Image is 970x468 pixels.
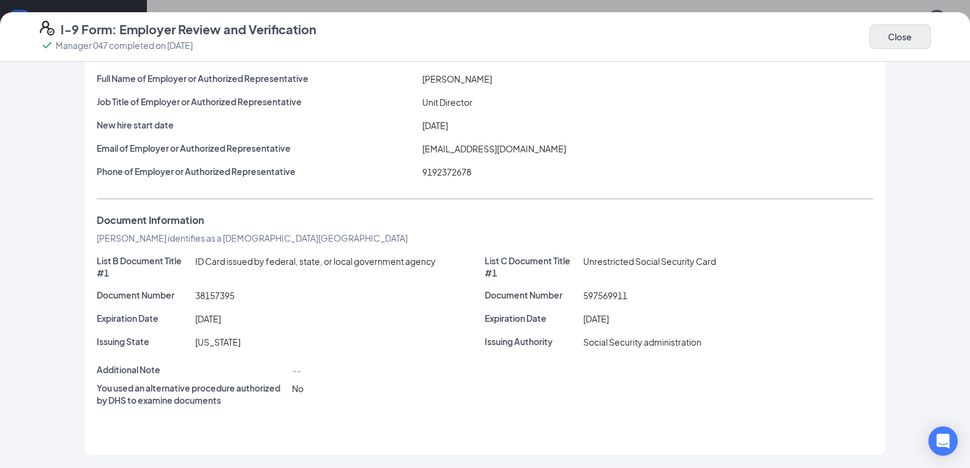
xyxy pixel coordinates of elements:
span: [EMAIL_ADDRESS][DOMAIN_NAME] [422,143,566,154]
span: Document Information [97,214,204,226]
span: [DATE] [195,313,221,324]
p: Full Name of Employer or Authorized Representative [97,72,417,84]
span: Social Security administration [583,336,701,347]
button: Close [870,24,931,49]
p: New hire start date [97,119,417,131]
p: Job Title of Employer or Authorized Representative [97,95,417,108]
p: Expiration Date [485,312,578,324]
span: ID Card issued by federal, state, or local government agency [195,256,436,267]
svg: FormI9EVerifyIcon [40,21,54,35]
span: 597569911 [583,290,627,301]
div: Open Intercom Messenger [928,426,958,456]
span: [PERSON_NAME] [422,73,492,84]
span: 9192372678 [422,166,471,177]
p: List C Document Title #1 [485,254,578,279]
span: 38157395 [195,290,234,301]
p: Document Number [485,289,578,301]
span: [US_STATE] [195,336,241,347]
p: Expiration Date [97,312,190,324]
span: Unrestricted Social Security Card [583,256,716,267]
span: [PERSON_NAME] identifies as a [DEMOGRAPHIC_DATA][GEOGRAPHIC_DATA] [97,232,408,243]
span: [DATE] [422,120,448,131]
p: Manager 047 completed on [DATE] [56,39,193,51]
p: Issuing Authority [485,335,578,347]
p: List B Document Title #1 [97,254,190,279]
span: No [292,383,304,394]
span: [DATE] [583,313,609,324]
p: Issuing State [97,335,190,347]
p: Email of Employer or Authorized Representative [97,142,417,154]
h4: I-9 Form: Employer Review and Verification [61,21,316,38]
p: Additional Note [97,363,287,376]
p: Phone of Employer or Authorized Representative [97,165,417,177]
p: You used an alternative procedure authorized by DHS to examine documents [97,382,287,406]
p: Document Number [97,289,190,301]
span: Unit Director [422,97,472,108]
svg: Checkmark [40,38,54,53]
span: -- [292,365,300,376]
